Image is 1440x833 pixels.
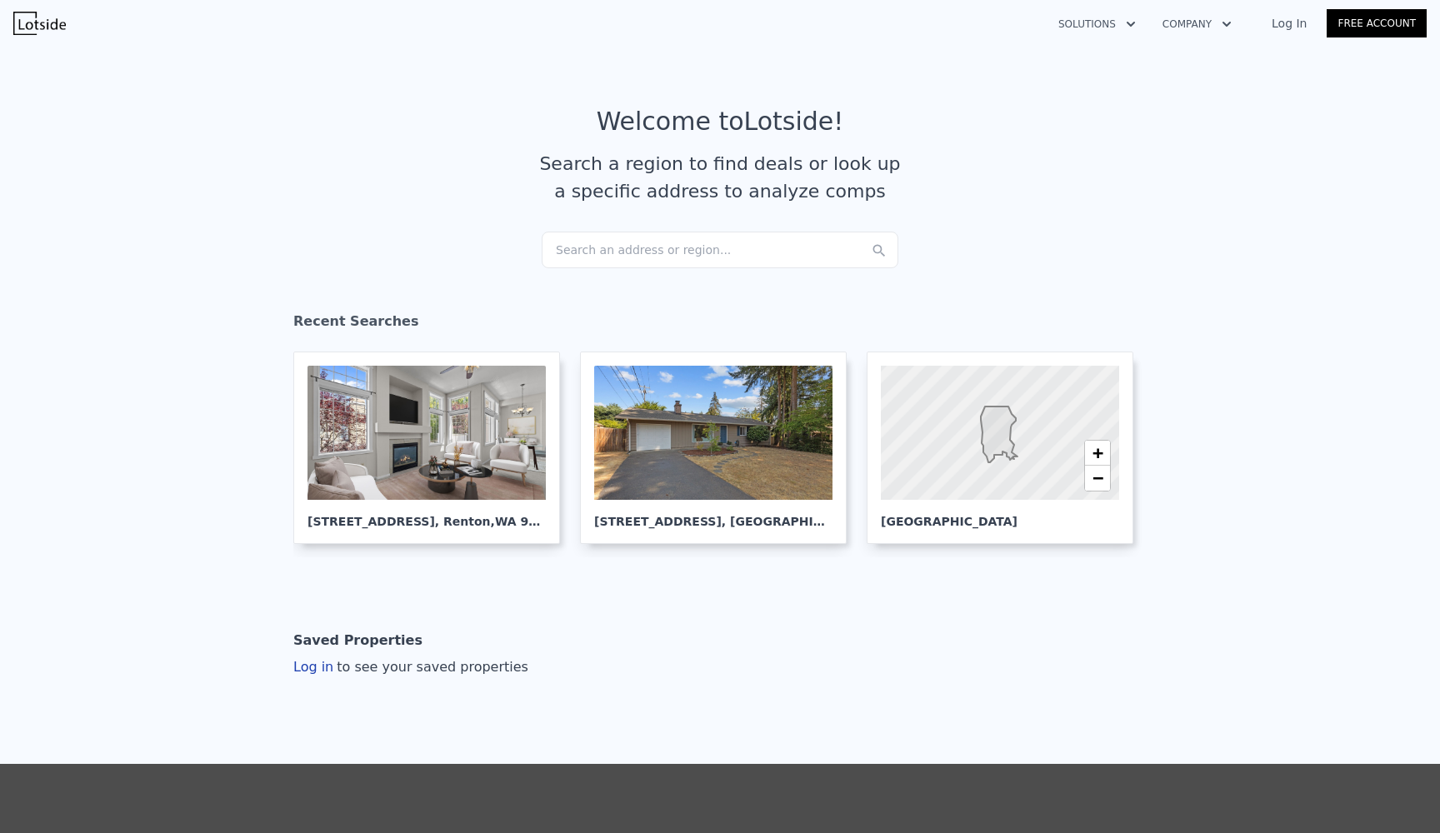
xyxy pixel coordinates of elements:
button: Company [1149,9,1245,39]
a: Zoom in [1085,441,1110,466]
div: [STREET_ADDRESS] , Renton [307,500,546,530]
span: − [1092,467,1103,488]
button: Solutions [1045,9,1149,39]
a: Free Account [1327,9,1427,37]
img: Lotside [13,12,66,35]
a: [STREET_ADDRESS], [GEOGRAPHIC_DATA] [580,352,860,544]
div: [GEOGRAPHIC_DATA] [881,500,1119,530]
div: Welcome to Lotside ! [597,107,844,137]
div: Saved Properties [293,624,422,657]
a: Log In [1252,15,1327,32]
div: Log in [293,657,528,677]
span: + [1092,442,1103,463]
div: Recent Searches [293,298,1147,352]
div: Search an address or region... [542,232,898,268]
a: [STREET_ADDRESS], Renton,WA 98059 [293,352,573,544]
a: Zoom out [1085,466,1110,491]
div: [STREET_ADDRESS] , [GEOGRAPHIC_DATA] [594,500,832,530]
span: , WA 98059 [491,515,562,528]
div: Search a region to find deals or look up a specific address to analyze comps [533,150,907,205]
a: [GEOGRAPHIC_DATA] [867,352,1147,544]
span: to see your saved properties [333,659,528,675]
